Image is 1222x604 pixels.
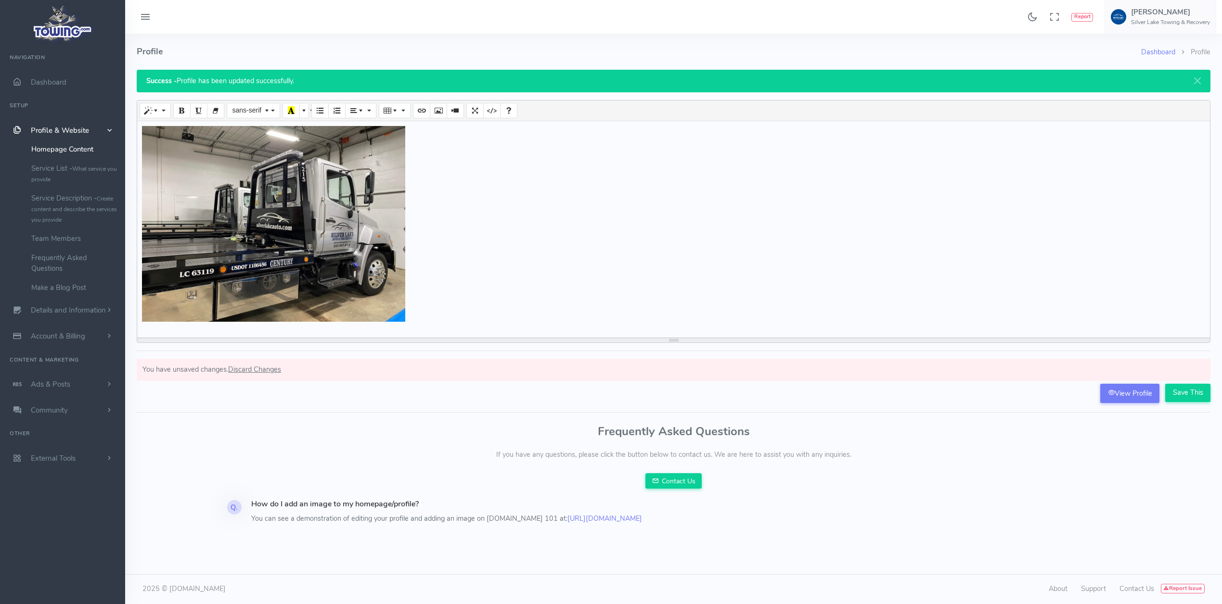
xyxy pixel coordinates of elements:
small: What service you provide [31,165,117,183]
a: Homepage Content [24,139,125,159]
a: [URL][DOMAIN_NAME] [567,514,642,523]
a: About [1049,584,1068,593]
button: Font Family [227,103,280,118]
img: Profile_138UHD51QW8_18980 [142,126,405,322]
button: Report [1071,13,1093,22]
span: Dashboard [31,77,66,87]
div: 2025 © [DOMAIN_NAME] [137,584,674,594]
button: Paragraph [345,103,376,118]
button: Help [500,103,517,118]
a: Dashboard [1141,47,1175,57]
a: Contact Us [645,473,702,489]
button: Close [1184,70,1210,92]
h4: Profile [137,34,1141,70]
a: Make a Blog Post [24,278,125,297]
span: External Tools [31,453,76,463]
button: Underline (CTRL+U) [190,103,207,118]
img: logo [30,3,95,44]
strong: Success - [146,76,177,86]
span: sans-serif [232,106,261,114]
button: Full Screen [466,103,484,118]
li: Profile [1175,47,1210,58]
small: Create content and describe the services you provide [31,195,117,224]
button: More Color [299,103,309,118]
button: Picture [430,103,447,118]
a: Team Members [24,229,125,248]
button: Unordered list (CTRL+SHIFT+NUM7) [311,103,329,118]
h3: Frequently Asked Questions [137,425,1210,438]
button: Report Issue [1161,584,1205,593]
span: Community [31,405,68,415]
p: You can see a demonstration of editing your profile and adding an image on [DOMAIN_NAME] 101 at: [251,514,668,524]
a: Contact Us [1119,584,1154,593]
button: Video [447,103,464,118]
span: Details and Information [31,306,106,315]
button: Ordered list (CTRL+SHIFT+NUM8) [328,103,346,118]
div: resize [137,338,1210,342]
p: If you have any questions, please click the button below to contact us. We are here to assist you... [137,450,1210,460]
span: Discard Changes [228,365,281,374]
button: Recent Color [283,103,300,118]
a: Support [1081,584,1106,593]
button: Code View [483,103,501,118]
input: Save This [1165,384,1210,402]
h6: Silver Lake Towing & Recovery [1131,19,1210,25]
a: View Profile [1100,384,1159,403]
button: Style [140,103,171,118]
img: user-image [1111,9,1126,25]
button: Remove Font Style (CTRL+\) [207,103,224,118]
span: Ads & Posts [31,379,70,389]
span: Profile & Website [31,126,89,135]
button: Link (CTRL+K) [413,103,430,118]
div: Q. [227,500,242,515]
h4: How do I add an image to my homepage/profile? [251,500,668,509]
h5: [PERSON_NAME] [1131,8,1210,16]
div: You have unsaved changes. [137,359,1210,381]
a: Frequently Asked Questions [24,248,125,278]
a: Service Description -Create content and describe the services you provide [24,189,125,229]
a: Service List -What service you provide [24,159,125,189]
button: Table [379,103,410,118]
div: Profile has been updated successfully. [137,70,1210,92]
span: Account & Billing [31,331,85,341]
button: Bold (CTRL+B) [173,103,191,118]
